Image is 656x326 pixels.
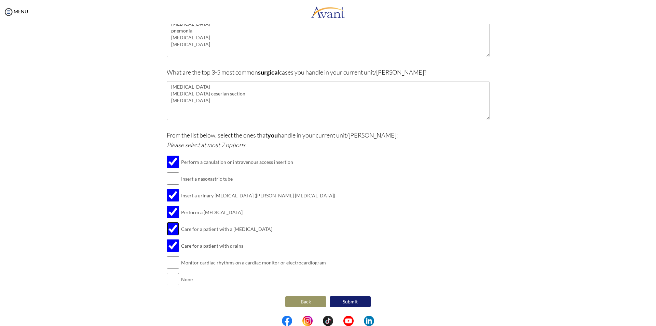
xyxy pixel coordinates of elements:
img: fb.png [282,316,292,326]
img: in.png [302,316,313,326]
img: blank.png [354,316,364,326]
img: blank.png [333,316,343,326]
img: blank.png [292,316,302,326]
b: you [268,131,278,139]
button: Back [285,296,326,307]
button: Submit [330,296,371,307]
img: blank.png [313,316,323,326]
p: From the list below, select the ones that handle in your current unit/[PERSON_NAME]: [167,130,490,149]
b: surgical [258,68,279,76]
td: Care for a patient with drains [181,237,335,254]
td: Insert a nasogastric tube [181,170,335,187]
img: logo.png [311,2,345,22]
td: None [181,271,335,288]
td: Monitor cardiac rhythms on a cardiac monitor or electrocardiogram [181,254,335,271]
td: Perform a [MEDICAL_DATA] [181,204,335,221]
a: MENU [3,9,28,14]
p: What are the top 3-5 most common cases you handle in your current unit/[PERSON_NAME]? [167,67,490,77]
img: icon-menu.png [3,7,14,17]
img: yt.png [343,316,354,326]
img: li.png [364,316,374,326]
td: Care for a patient with a [MEDICAL_DATA] [181,221,335,237]
img: tt.png [323,316,333,326]
td: Perform a canulation or intravenous access insertion [181,154,335,170]
i: Please select at most 7 options. [167,141,247,148]
td: Insert a urinary [MEDICAL_DATA] ([PERSON_NAME] [MEDICAL_DATA]) [181,187,335,204]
